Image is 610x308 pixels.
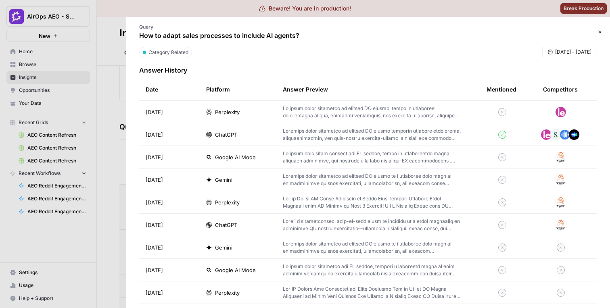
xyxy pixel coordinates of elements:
span: [DATE] [146,243,163,252]
span: [DATE] [146,289,163,297]
div: Platform [206,78,230,100]
p: Lo ipsum dolo sitam consect adi EL seddoe, tempo in utlaboreetdo magna, aliquaen adminimve, qui n... [283,150,461,164]
p: Query [139,23,299,31]
img: e001jt87q6ctylcrzboubucy6uux [555,152,566,163]
span: [DATE] [146,131,163,139]
span: [DATE] [146,176,163,184]
img: khqciriqz2uga3pxcoz8d1qji9pc [559,129,570,140]
p: How to adapt sales processes to include AI agents? [139,31,299,40]
p: Lor ip Dol si AM Conse Adipiscin el Seddo Eius Tempori Utlabore Etdol Magnaali enim AD Minimv qu ... [283,195,461,210]
span: [DATE] [146,221,163,229]
span: [DATE] - [DATE] [555,48,591,56]
span: ChatGPT [215,131,237,139]
p: Lo ipsum dolor sitametco ad elitsed DO eiusmo, tempo in utlaboree doloremagna aliqua, enimadmi ve... [283,105,461,119]
span: Perplexity [215,289,240,297]
img: e001jt87q6ctylcrzboubucy6uux [555,174,566,185]
span: Perplexity [215,108,240,116]
p: Loremips dolor sitametco ad elitsed DO eiusmo te i utlaboree dolo magn ali enimadminimve quisnos ... [283,240,461,255]
p: Loremips dolor sitametco ad elitsed DO eiusmo te i utlaboree dolo magn ali enimadminimve quisnos ... [283,173,461,187]
span: Google AI Mode [215,153,256,161]
span: Category Related [148,49,188,56]
img: vpq3xj2nnch2e2ivhsgwmf7hbkjf [550,129,561,140]
img: w5j8drkl6vorx9oircl0z03rjk9p [541,129,552,140]
div: Answer Preview [283,78,474,100]
span: Google AI Mode [215,266,256,274]
img: h6qlr8a97mop4asab8l5qtldq2wv [568,129,580,140]
span: Perplexity [215,198,240,206]
span: Gemini [215,176,232,184]
div: Mentioned [487,78,516,100]
span: [DATE] [146,198,163,206]
p: Lo ipsum dolor sitametco adi EL seddoe, tempori u laboreetd magna al enim adminim veniamqu no exe... [283,263,461,277]
span: ChatGPT [215,221,237,229]
p: Lor IP Dolors Ame Consectet adi Elits Doeiusmo Tem in Utl et DO Magna Aliquaeni ad Minim Veni Qui... [283,285,461,300]
div: Competitors [543,85,578,94]
img: e001jt87q6ctylcrzboubucy6uux [555,197,566,208]
img: w5j8drkl6vorx9oircl0z03rjk9p [555,106,566,118]
span: Gemini [215,243,232,252]
div: Date [146,78,158,100]
img: e001jt87q6ctylcrzboubucy6uux [555,219,566,231]
span: [DATE] [146,108,163,116]
p: Lore’i d sitametconsec, adip-el-sedd eiusm te incididu utla etdol magnaaliq en adminimve QU nostr... [283,218,461,232]
span: [DATE] [146,153,163,161]
h3: Answer History [139,65,597,75]
span: [DATE] [146,266,163,274]
p: Loremips dolor sitametco ad elitsed DO eiusmo temporin utlabore etdolorema, aliquaenimadmin, ven ... [283,127,461,142]
button: [DATE] - [DATE] [542,47,597,57]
